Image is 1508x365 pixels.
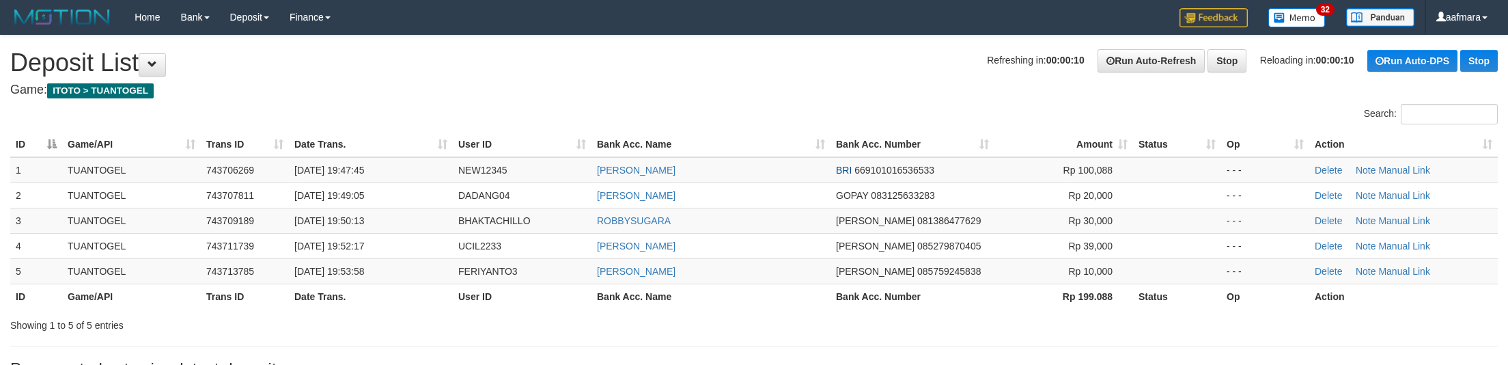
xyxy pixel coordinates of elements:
a: Note [1356,266,1376,277]
th: Game/API: activate to sort column ascending [62,132,201,157]
span: Copy 083125633283 to clipboard [871,190,934,201]
img: MOTION_logo.png [10,7,114,27]
a: Delete [1315,266,1342,277]
span: Rp 100,088 [1063,165,1113,176]
span: 743707811 [206,190,254,201]
td: - - - [1221,258,1309,284]
a: Manual Link [1378,190,1430,201]
td: - - - [1221,157,1309,183]
a: Delete [1315,190,1342,201]
a: Run Auto-Refresh [1098,49,1205,72]
td: TUANTOGEL [62,233,201,258]
td: 3 [10,208,62,233]
a: Run Auto-DPS [1367,50,1457,72]
a: Manual Link [1378,241,1430,252]
input: Search: [1401,104,1498,124]
th: Trans ID: activate to sort column ascending [201,132,289,157]
td: 1 [10,157,62,183]
span: GOPAY [836,190,868,201]
img: Button%20Memo.svg [1268,8,1326,27]
span: Rp 20,000 [1068,190,1113,201]
span: [DATE] 19:50:13 [294,215,364,226]
span: Rp 39,000 [1068,241,1113,252]
td: 2 [10,182,62,208]
a: Delete [1315,215,1342,226]
th: Op [1221,284,1309,309]
th: Status: activate to sort column ascending [1133,132,1221,157]
span: UCIL2233 [458,241,501,252]
label: Search: [1364,104,1498,124]
a: Note [1356,165,1376,176]
th: Action [1309,284,1498,309]
a: ROBBYSUGARA [597,215,671,226]
a: [PERSON_NAME] [597,190,675,201]
span: Copy 081386477629 to clipboard [917,215,981,226]
a: Manual Link [1378,165,1430,176]
th: Bank Acc. Number: activate to sort column ascending [830,132,994,157]
th: Bank Acc. Number [830,284,994,309]
th: Date Trans. [289,284,453,309]
td: TUANTOGEL [62,157,201,183]
span: ITOTO > TUANTOGEL [47,83,154,98]
strong: 00:00:10 [1046,55,1085,66]
img: Feedback.jpg [1179,8,1248,27]
strong: 00:00:10 [1316,55,1354,66]
td: TUANTOGEL [62,208,201,233]
span: [PERSON_NAME] [836,266,914,277]
span: Rp 10,000 [1068,266,1113,277]
th: Op: activate to sort column ascending [1221,132,1309,157]
span: 743713785 [206,266,254,277]
a: Note [1356,215,1376,226]
span: NEW12345 [458,165,507,176]
span: Copy 669101016536533 to clipboard [854,165,934,176]
span: [PERSON_NAME] [836,241,914,252]
th: ID [10,284,62,309]
td: TUANTOGEL [62,258,201,284]
h4: Game: [10,83,1498,97]
a: Stop [1460,50,1498,72]
td: TUANTOGEL [62,182,201,208]
span: 32 [1316,3,1335,16]
a: Note [1356,190,1376,201]
th: Action: activate to sort column ascending [1309,132,1498,157]
th: Game/API [62,284,201,309]
td: - - - [1221,233,1309,258]
th: Bank Acc. Name: activate to sort column ascending [591,132,830,157]
a: Delete [1315,241,1342,252]
th: Trans ID [201,284,289,309]
a: Manual Link [1378,266,1430,277]
a: Manual Link [1378,215,1430,226]
td: - - - [1221,208,1309,233]
td: 5 [10,258,62,284]
h1: Deposit List [10,49,1498,77]
span: [DATE] 19:47:45 [294,165,364,176]
th: Date Trans.: activate to sort column ascending [289,132,453,157]
span: Rp 30,000 [1068,215,1113,226]
th: Rp 199.088 [994,284,1133,309]
th: Status [1133,284,1221,309]
span: 743709189 [206,215,254,226]
span: [DATE] 19:53:58 [294,266,364,277]
span: BHAKTACHILLO [458,215,531,226]
a: Note [1356,241,1376,252]
span: Reloading in: [1260,55,1354,66]
th: Amount: activate to sort column ascending [994,132,1133,157]
div: Showing 1 to 5 of 5 entries [10,313,618,332]
span: 743711739 [206,241,254,252]
span: FERIYANTO3 [458,266,518,277]
span: Copy 085759245838 to clipboard [917,266,981,277]
a: Delete [1315,165,1342,176]
span: Copy 085279870405 to clipboard [917,241,981,252]
a: [PERSON_NAME] [597,266,675,277]
td: - - - [1221,182,1309,208]
span: Refreshing in: [987,55,1084,66]
span: [DATE] 19:52:17 [294,241,364,252]
a: Stop [1207,49,1246,72]
a: [PERSON_NAME] [597,241,675,252]
th: User ID [453,284,591,309]
span: 743706269 [206,165,254,176]
span: DADANG04 [458,190,509,201]
th: ID: activate to sort column descending [10,132,62,157]
td: 4 [10,233,62,258]
span: BRI [836,165,852,176]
